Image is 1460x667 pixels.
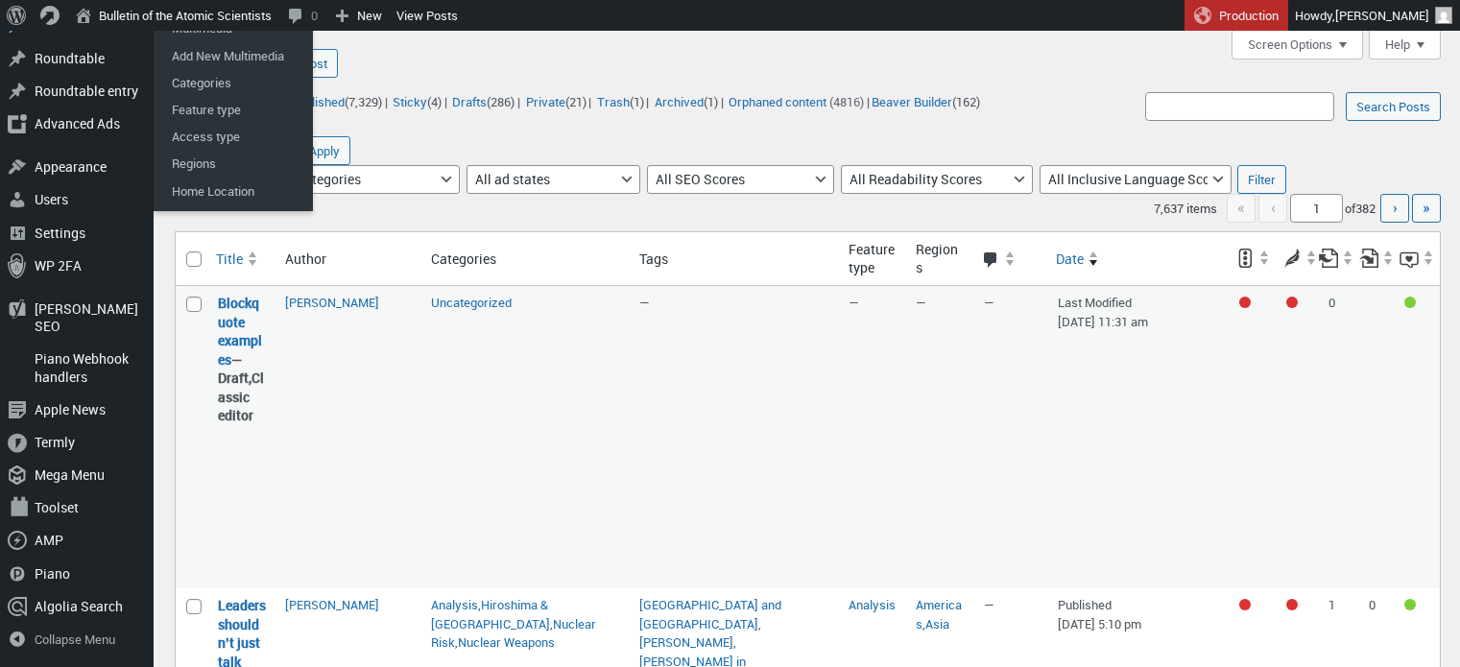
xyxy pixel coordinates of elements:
[345,93,382,110] span: (7,329)
[275,232,421,286] th: Author
[523,89,591,114] li: |
[158,178,312,204] a: Home Location
[1258,194,1287,223] span: ‹
[158,42,312,69] a: Add New Multimedia
[427,93,442,110] span: (4)
[839,232,906,286] th: Feature type
[1048,286,1225,588] td: Last Modified [DATE] 11:31 am
[158,150,312,177] a: Regions
[1319,241,1354,275] a: Outgoing internal links
[925,615,949,632] a: Asia
[916,294,926,311] span: —
[982,251,1000,271] span: Comments
[450,89,520,114] li: |
[288,89,387,114] li: |
[431,294,512,311] a: Uncategorized
[984,294,994,311] span: —
[1355,200,1376,217] span: 382
[523,90,588,112] a: Private(21)
[1286,599,1298,610] div: Needs improvement
[1056,250,1084,269] span: Date
[1400,241,1435,275] a: Inclusive language score
[158,96,312,123] a: Feature type
[639,633,733,651] a: [PERSON_NAME]
[1237,165,1286,194] input: Filter
[450,90,517,112] a: Drafts(286)
[1335,7,1429,24] span: [PERSON_NAME]
[1319,286,1359,588] td: 0
[421,232,631,286] th: Categories
[391,89,447,114] li: |
[1239,599,1251,610] div: Focus keyphrase not set
[208,242,275,276] a: Title Sort ascending.
[565,93,586,110] span: (21)
[1345,200,1377,217] span: of
[639,294,650,311] span: —
[849,294,859,311] span: —
[1423,197,1430,218] span: »
[974,242,1048,276] a: Comments Sort ascending.
[1272,241,1318,275] a: Readability score
[652,90,720,112] a: Archived(1)
[1048,242,1225,276] a: Date
[916,596,962,632] a: Americas
[1404,297,1416,308] div: Good
[175,89,983,114] ul: |
[1225,241,1271,275] a: SEO score
[1154,200,1217,217] span: 7,637 items
[1239,297,1251,308] div: Focus keyphrase not set
[487,93,515,110] span: (286)
[984,596,994,613] span: —
[158,123,312,150] a: Access type
[458,633,555,651] a: Nuclear Weapons
[285,596,379,613] a: [PERSON_NAME]
[1359,241,1395,275] a: Received internal links
[431,596,478,613] a: Analysis
[727,90,829,112] a: Orphaned content
[639,596,781,632] a: [GEOGRAPHIC_DATA] and [GEOGRAPHIC_DATA]
[1412,194,1441,223] a: Last page
[1227,194,1256,223] span: «
[1369,31,1441,60] button: Help
[218,369,264,424] span: Classic editor
[299,136,350,165] input: Apply
[727,89,864,114] li: (4816)
[1380,194,1409,223] a: Next page
[594,89,649,114] li: |
[652,89,723,114] li: |
[431,596,550,632] a: Hiroshima & [GEOGRAPHIC_DATA]
[870,90,983,112] a: Beaver Builder(162)
[906,232,973,286] th: Regions
[1346,92,1441,121] input: Search Posts
[849,596,896,613] a: Analysis
[285,294,379,311] a: [PERSON_NAME]
[704,93,718,110] span: (1)
[1232,31,1363,60] button: Screen Options
[1404,599,1416,610] div: Good
[288,90,384,112] a: Published(7,329)
[431,615,596,652] a: Nuclear Risk
[630,93,644,110] span: (1)
[630,232,839,286] th: Tags
[216,250,243,269] span: Title
[158,69,312,96] a: Categories
[1286,297,1298,308] div: Needs improvement
[952,93,980,110] span: (162)
[1393,197,1398,218] span: ›
[594,90,646,112] a: Trash(1)
[391,90,444,112] a: Sticky(4)
[218,294,266,425] strong: —
[218,294,262,369] a: “Blockquote examples” (Edit)
[218,369,251,387] span: Draft,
